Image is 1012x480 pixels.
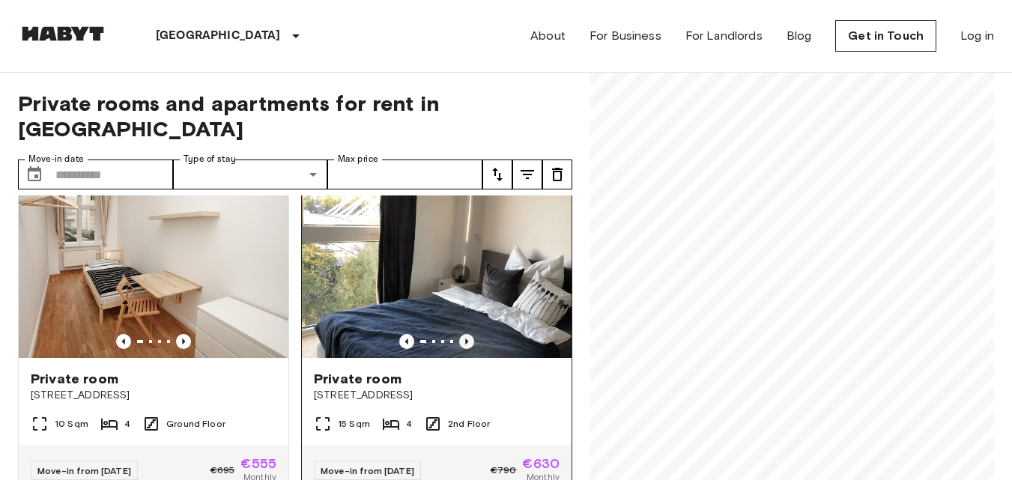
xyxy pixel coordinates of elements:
[685,27,763,45] a: For Landlords
[522,457,560,470] span: €630
[18,91,572,142] span: Private rooms and apartments for rent in [GEOGRAPHIC_DATA]
[482,160,512,189] button: tune
[184,153,236,165] label: Type of stay
[338,417,370,431] span: 15 Sqm
[960,27,994,45] a: Log in
[116,334,131,349] button: Previous image
[399,334,414,349] button: Previous image
[542,160,572,189] button: tune
[176,334,191,349] button: Previous image
[210,464,235,477] span: €695
[590,27,661,45] a: For Business
[166,417,225,431] span: Ground Floor
[19,160,49,189] button: Choose date
[491,464,517,477] span: €790
[302,178,572,358] img: Marketing picture of unit DE-01-002-002-04HF
[31,388,276,403] span: [STREET_ADDRESS]
[240,457,276,470] span: €555
[18,26,108,41] img: Habyt
[835,20,936,52] a: Get in Touch
[37,465,131,476] span: Move-in from [DATE]
[314,388,560,403] span: [STREET_ADDRESS]
[338,153,378,165] label: Max price
[530,27,566,45] a: About
[31,370,118,388] span: Private room
[124,417,130,431] span: 4
[406,417,412,431] span: 4
[55,417,88,431] span: 10 Sqm
[448,417,490,431] span: 2nd Floor
[28,153,84,165] label: Move-in date
[787,27,812,45] a: Blog
[321,465,414,476] span: Move-in from [DATE]
[19,178,288,358] img: Marketing picture of unit DE-01-242-04M
[512,160,542,189] button: tune
[459,334,474,349] button: Previous image
[156,27,281,45] p: [GEOGRAPHIC_DATA]
[314,370,402,388] span: Private room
